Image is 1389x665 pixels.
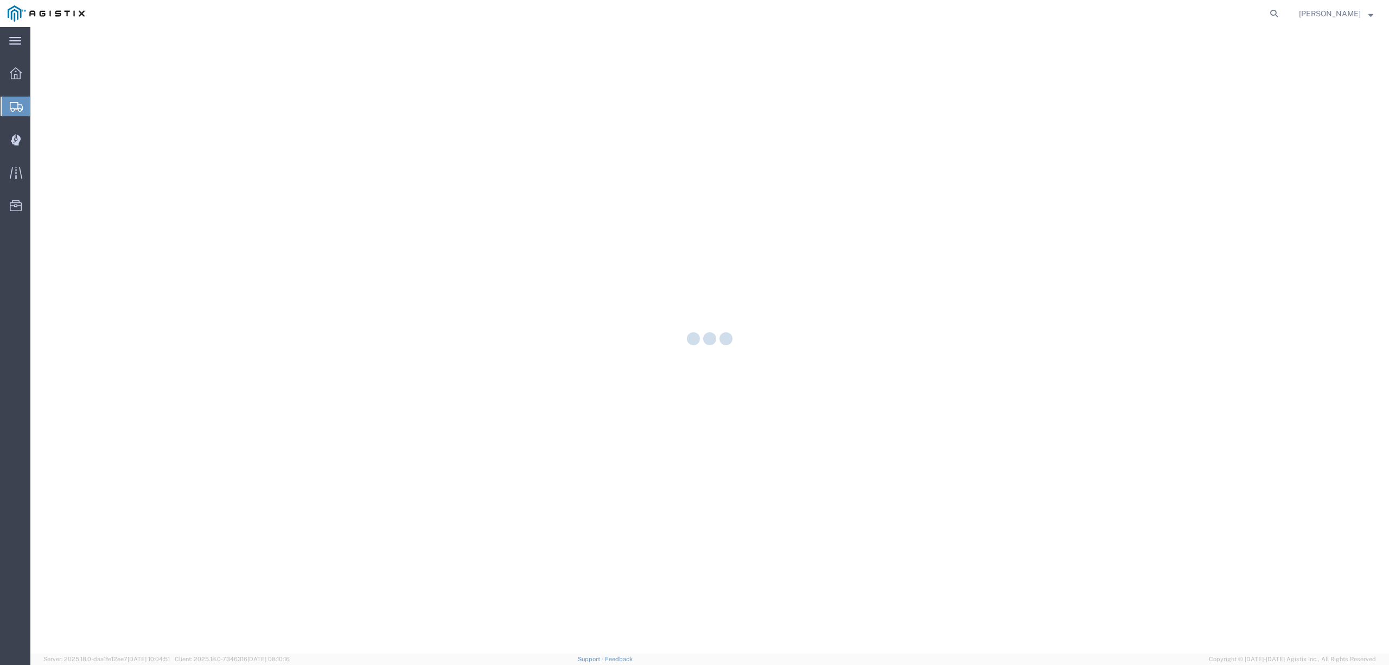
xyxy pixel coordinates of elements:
span: Server: 2025.18.0-daa1fe12ee7 [43,656,170,662]
span: Lorretta Ayala [1299,8,1361,20]
span: Copyright © [DATE]-[DATE] Agistix Inc., All Rights Reserved [1209,655,1376,664]
button: [PERSON_NAME] [1298,7,1374,20]
span: Client: 2025.18.0-7346316 [175,656,290,662]
span: [DATE] 10:04:51 [128,656,170,662]
span: [DATE] 08:10:16 [247,656,290,662]
a: Feedback [605,656,633,662]
img: logo [8,5,85,22]
a: Support [578,656,605,662]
